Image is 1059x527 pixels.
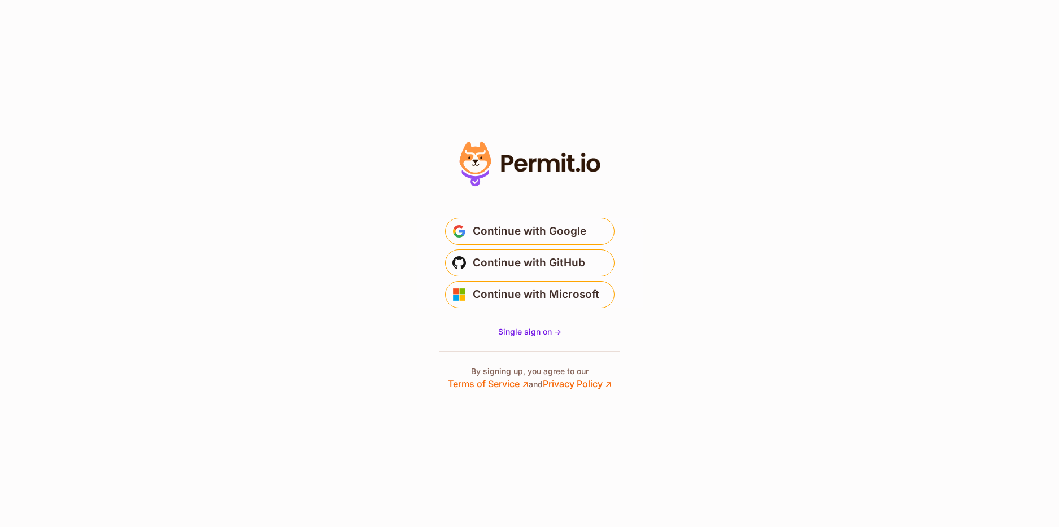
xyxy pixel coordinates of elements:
span: Continue with GitHub [473,254,585,272]
a: Single sign on -> [498,326,561,337]
button: Continue with Microsoft [445,281,615,308]
span: Continue with Google [473,222,586,240]
span: Continue with Microsoft [473,286,599,304]
button: Continue with GitHub [445,249,615,276]
button: Continue with Google [445,218,615,245]
p: By signing up, you agree to our and [448,366,612,390]
a: Terms of Service ↗ [448,378,529,389]
span: Single sign on -> [498,327,561,336]
a: Privacy Policy ↗ [543,378,612,389]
